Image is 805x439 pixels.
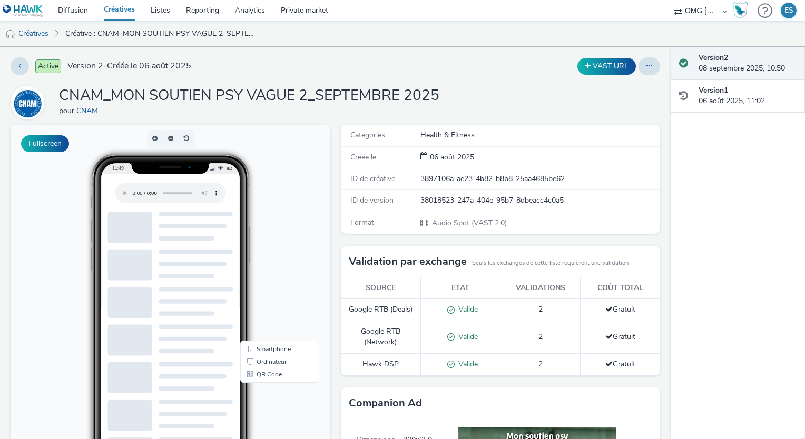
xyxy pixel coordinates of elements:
span: 2 [538,359,543,369]
span: Gratuit [605,359,635,369]
span: Format [350,217,374,227]
span: 2 [538,304,543,314]
div: 38018523-247a-404e-95b7-8dbeacc4c0a5 [420,195,659,206]
button: VAST URL [577,58,636,75]
span: 2 [538,332,543,342]
span: Valide [455,304,478,314]
span: Version 2 - Créée le 06 août 2025 [67,60,191,72]
td: Google RTB (Deals) [341,299,421,321]
div: 3897106a-ae23-4b82-b8b8-25aa4685be62 [420,174,659,184]
li: Ordinateur [232,231,307,243]
span: Catégories [350,130,385,140]
strong: Version 1 [699,85,728,95]
small: Seuls les exchanges de cette liste requièrent une validation [472,259,629,267]
span: Gratuit [605,304,635,314]
div: Création 06 août 2025, 11:02 [428,152,474,163]
a: CNAM [11,97,48,107]
h1: CNAM_MON SOUTIEN PSY VAGUE 2_SEPTEMBRE 2025 [59,86,439,106]
span: Valide [455,359,478,369]
div: 06 août 2025, 11:02 [699,85,797,107]
a: CNAM [76,106,102,116]
h3: Companion Ad [349,395,422,411]
a: Hawk Academy [732,2,752,19]
span: Smartphone [246,221,280,227]
th: Coût total [581,277,661,299]
td: Google RTB (Network) [341,321,421,354]
span: Créée le [350,152,376,162]
span: Ordinateur [246,234,276,240]
li: QR Code [232,243,307,256]
strong: Version 2 [699,53,728,63]
div: ES [784,3,793,18]
img: audio [5,29,16,39]
img: Hawk Academy [732,2,748,19]
th: Source [341,277,421,299]
li: Smartphone [232,218,307,231]
td: Hawk DSP [341,353,421,375]
th: Validations [500,277,581,299]
div: Health & Fitness [420,130,659,141]
div: Dupliquer la créative en un VAST URL [575,58,639,75]
button: Fullscreen [21,135,69,152]
span: 11:49 [102,41,113,46]
img: undefined Logo [3,4,43,17]
span: Activé [35,59,61,73]
th: Etat [420,277,500,299]
span: pour [59,106,76,116]
span: Gratuit [605,332,635,342]
span: QR Code [246,246,271,253]
img: CNAM [12,87,43,118]
div: 08 septembre 2025, 10:50 [699,53,797,74]
span: ID de version [350,195,394,205]
span: 06 août 2025 [428,152,474,162]
span: Valide [455,332,478,342]
h3: Validation par exchange [349,254,467,270]
span: Audio Spot (VAST 2.0) [431,218,507,228]
span: ID de créative [350,174,395,184]
a: Créative : CNAM_MON SOUTIEN PSY VAGUE 2_SEPTEMBRE 2025 [60,21,261,46]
